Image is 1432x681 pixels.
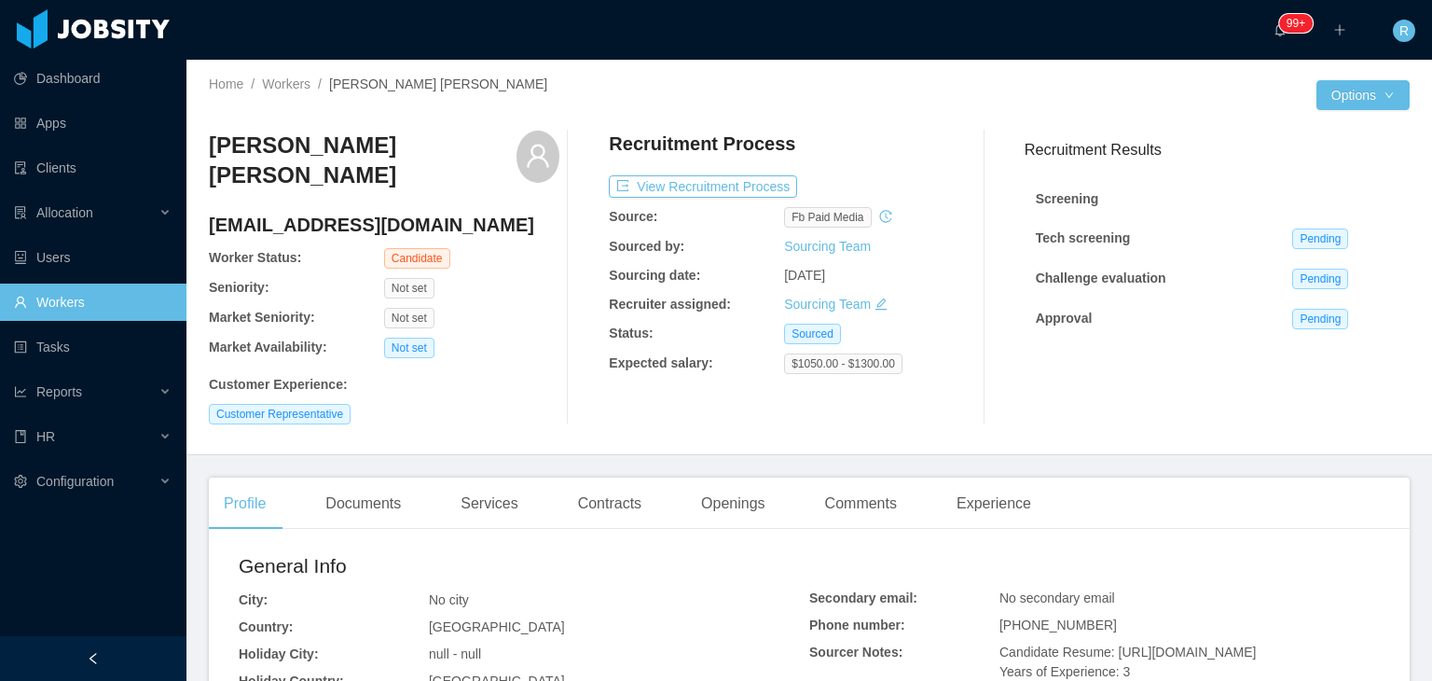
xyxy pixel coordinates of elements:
div: Experience [942,478,1046,530]
div: Contracts [563,478,656,530]
a: icon: userWorkers [14,284,172,321]
span: Not set [384,338,434,358]
b: Customer Experience : [209,377,348,392]
a: Sourcing Team [784,239,871,254]
a: Home [209,76,243,91]
span: fb paid media [784,207,871,228]
strong: Approval [1036,311,1093,326]
a: Workers [262,76,310,91]
span: HR [36,429,55,444]
b: Phone number: [809,618,905,632]
span: $1050.00 - $1300.00 [784,354,902,374]
strong: Challenge evaluation [1036,271,1166,285]
span: Pending [1292,269,1348,289]
span: Candidate [384,248,450,269]
span: Customer Representative [209,404,351,424]
h3: Recruitment Results [1025,138,1410,161]
b: Source: [609,209,657,224]
b: Worker Status: [209,250,301,265]
span: No secondary email [999,591,1115,605]
h4: [EMAIL_ADDRESS][DOMAIN_NAME] [209,212,559,238]
a: icon: profileTasks [14,328,172,366]
a: icon: appstoreApps [14,104,172,142]
i: icon: setting [14,475,27,488]
i: icon: user [525,143,551,169]
b: Sourced by: [609,239,684,254]
span: [GEOGRAPHIC_DATA] [429,619,565,634]
div: Documents [310,478,416,530]
div: Profile [209,478,281,530]
span: Pending [1292,309,1348,329]
b: City: [239,592,268,607]
b: Sourcer Notes: [809,645,902,660]
span: / [318,76,322,91]
span: Not set [384,308,434,328]
span: [PHONE_NUMBER] [999,618,1117,632]
i: icon: line-chart [14,385,27,398]
span: Sourced [784,324,841,344]
a: Sourcing Team [784,297,871,312]
span: Allocation [36,205,93,220]
b: Seniority: [209,280,269,295]
a: icon: pie-chartDashboard [14,60,172,97]
b: Expected salary: [609,355,712,370]
strong: Tech screening [1036,230,1131,245]
div: Comments [810,478,912,530]
i: icon: plus [1333,23,1346,36]
span: null - null [429,646,481,661]
span: Candidate Resume: [URL][DOMAIN_NAME] Years of Experience: 3 [999,645,1256,679]
i: icon: solution [14,206,27,219]
b: Holiday City: [239,646,319,661]
div: Openings [686,478,780,530]
span: No city [429,592,469,607]
b: Secondary email: [809,591,917,605]
span: Reports [36,384,82,399]
button: Optionsicon: down [1316,80,1410,110]
b: Recruiter assigned: [609,297,731,312]
h2: General Info [239,551,809,581]
b: Market Availability: [209,340,327,354]
span: / [251,76,255,91]
span: [PERSON_NAME] [PERSON_NAME] [329,76,547,91]
a: icon: robotUsers [14,239,172,276]
i: icon: history [879,210,892,223]
span: Not set [384,278,434,299]
i: icon: edit [874,298,888,311]
a: icon: exportView Recruitment Process [609,179,797,194]
b: Market Seniority: [209,310,315,325]
button: icon: exportView Recruitment Process [609,175,797,198]
h4: Recruitment Process [609,131,795,157]
span: Pending [1292,229,1348,249]
h3: [PERSON_NAME] [PERSON_NAME] [209,131,516,191]
span: [DATE] [784,268,825,283]
b: Country: [239,619,293,634]
b: Status: [609,326,653,340]
div: Services [446,478,532,530]
span: R [1399,20,1409,42]
strong: Screening [1036,191,1099,206]
span: Configuration [36,474,114,489]
i: icon: bell [1274,23,1287,36]
sup: 240 [1279,14,1313,33]
a: icon: auditClients [14,149,172,187]
b: Sourcing date: [609,268,700,283]
i: icon: book [14,430,27,443]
